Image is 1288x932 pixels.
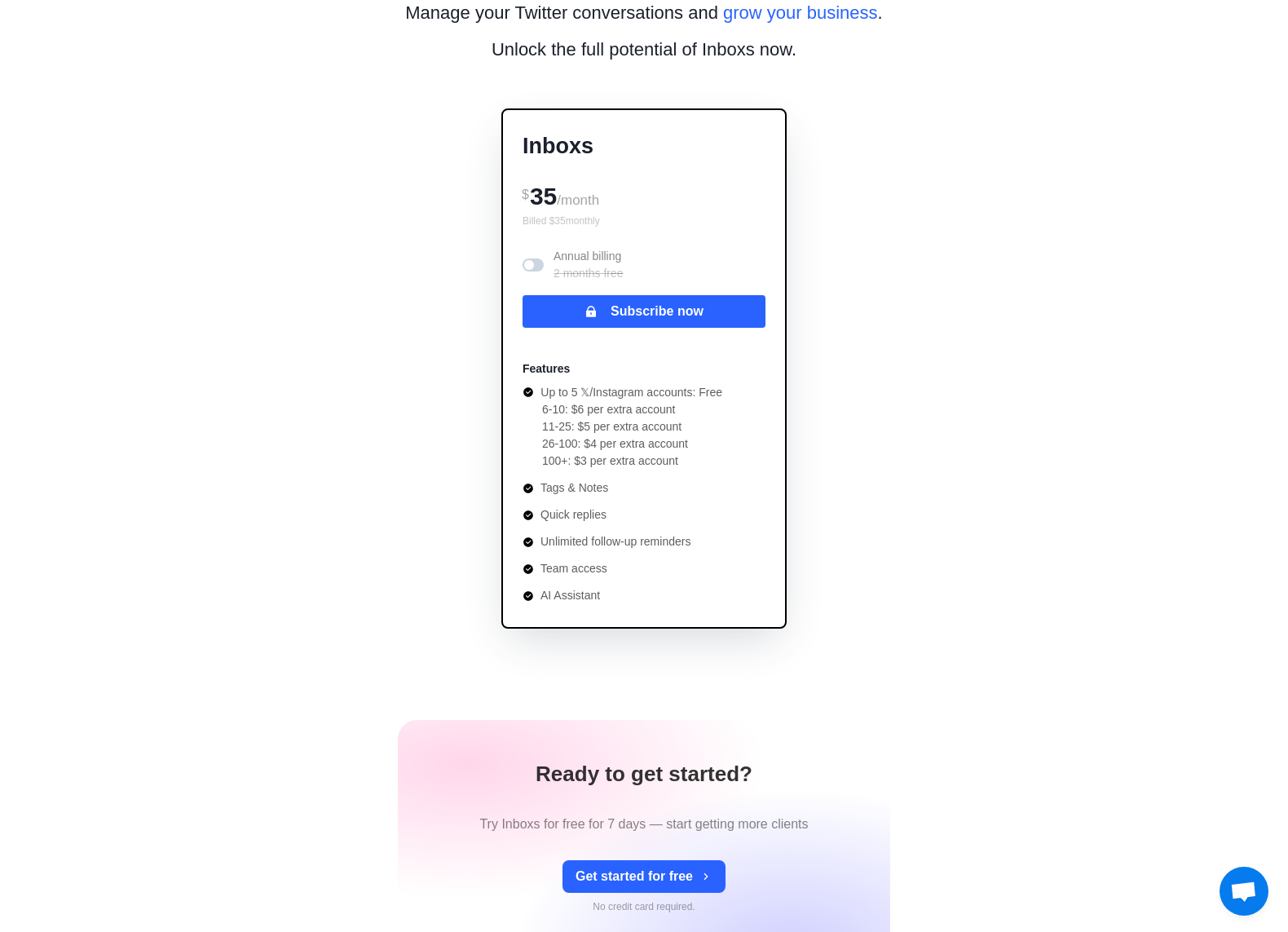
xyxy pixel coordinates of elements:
[523,176,765,214] div: 35
[523,587,722,604] li: AI Assistant
[523,214,765,228] p: Billed $ 35 monthly
[562,860,726,893] button: Get started for free
[540,384,722,401] p: Up to 5 𝕏/Instagram accounts: Free
[523,295,765,328] button: Subscribe now
[523,533,722,550] li: Unlimited follow-up reminders
[1220,867,1268,916] div: Open chat
[723,2,878,23] span: grow your business
[492,36,796,63] p: Unlock the full potential of Inboxs now.
[542,453,722,470] li: 100+: $3 per extra account
[557,192,599,208] span: /month
[523,479,722,497] li: Tags & Notes
[554,248,624,282] p: Annual billing
[542,401,722,418] li: 6-10: $6 per extra account
[523,130,765,163] p: Inboxs
[542,418,722,435] li: 11-25: $5 per extra account
[554,265,624,282] p: 2 months free
[523,506,722,523] li: Quick replies
[523,360,570,378] p: Features
[522,188,529,201] span: $
[536,759,752,788] h1: Ready to get started?
[523,560,722,577] li: Team access
[593,899,695,914] p: No credit card required.
[542,435,722,453] li: 26-100: $4 per extra account
[479,815,808,834] p: Try Inboxs for free for 7 days — start getting more clients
